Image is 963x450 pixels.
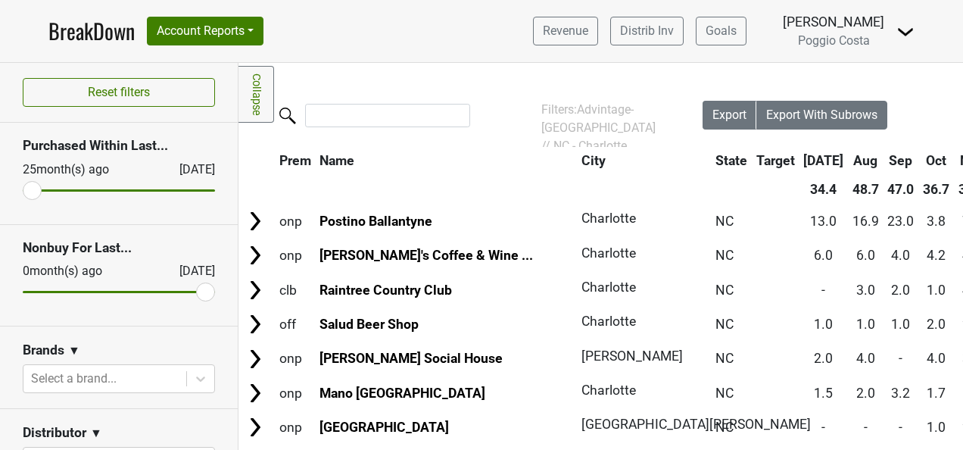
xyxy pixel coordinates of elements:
button: Export With Subrows [756,101,887,130]
th: State: activate to sort column ascending [712,147,751,174]
span: 4.0 [927,351,946,366]
span: NC [715,317,734,332]
span: NC [715,420,734,435]
a: [GEOGRAPHIC_DATA] [319,420,449,435]
span: Poggio Costa [798,33,870,48]
span: - [821,420,825,435]
span: 3.8 [927,214,946,229]
a: Mano [GEOGRAPHIC_DATA] [319,386,485,401]
a: BreakDown [48,15,135,47]
div: 25 month(s) ago [23,161,143,179]
span: 3.0 [856,283,875,298]
span: NC [715,214,734,229]
span: 2.0 [856,386,875,401]
span: Charlotte [581,383,636,398]
img: Arrow right [244,313,266,336]
div: 0 month(s) ago [23,262,143,280]
img: Arrow right [244,279,266,302]
td: clb [276,273,315,306]
th: Oct: activate to sort column ascending [919,147,953,174]
span: NC [715,351,734,366]
img: Arrow right [244,348,266,370]
span: 1.5 [814,386,833,401]
a: Goals [696,17,746,45]
h3: Brands [23,342,64,358]
th: 34.4 [799,176,847,203]
span: Charlotte [581,314,636,329]
th: &nbsp;: activate to sort column ascending [240,147,274,174]
a: Distrib Inv [610,17,684,45]
div: [PERSON_NAME] [783,12,884,32]
span: 1.0 [891,317,910,332]
span: NC [715,386,734,401]
span: 1.0 [927,420,946,435]
span: 2.0 [814,351,833,366]
div: Filters: [541,101,660,173]
a: Salud Beer Shop [319,317,419,332]
span: Export With Subrows [766,108,877,122]
img: Arrow right [244,416,266,439]
span: 13.0 [810,214,837,229]
span: 1.0 [927,283,946,298]
div: [DATE] [166,262,215,280]
button: Export [703,101,757,130]
span: 4.2 [927,248,946,263]
td: onp [276,377,315,409]
span: Target [756,153,795,168]
span: NC [715,283,734,298]
th: 47.0 [884,176,918,203]
td: onp [276,239,315,272]
th: Target: activate to sort column ascending [753,147,799,174]
a: Postino Ballantyne [319,214,432,229]
th: Prem: activate to sort column ascending [276,147,315,174]
span: 4.0 [856,351,875,366]
span: Name [319,153,354,168]
span: [PERSON_NAME] [581,348,683,364]
h3: Purchased Within Last... [23,138,215,154]
span: ▼ [68,342,80,360]
button: Reset filters [23,78,215,107]
span: 16.9 [852,214,879,229]
th: Sep: activate to sort column ascending [884,147,918,174]
span: Charlotte [581,280,636,295]
td: onp [276,342,315,375]
span: 2.0 [891,283,910,298]
th: Jul: activate to sort column ascending [799,147,847,174]
span: Charlotte [581,211,636,226]
span: NC [715,248,734,263]
a: [PERSON_NAME] Social House [319,351,503,366]
span: 2.0 [927,317,946,332]
span: - [864,420,868,435]
div: [DATE] [166,161,215,179]
td: off [276,308,315,340]
th: 36.7 [919,176,953,203]
a: [PERSON_NAME]'s Coffee & Wine ... [319,248,533,263]
td: onp [276,205,315,237]
span: 6.0 [856,248,875,263]
button: Account Reports [147,17,263,45]
span: 4.0 [891,248,910,263]
span: [GEOGRAPHIC_DATA][PERSON_NAME] [581,417,811,432]
th: City: activate to sort column ascending [578,147,703,174]
a: Raintree Country Club [319,283,452,298]
span: 1.7 [927,386,946,401]
span: Export [712,108,746,122]
span: ▼ [90,424,102,442]
td: onp [276,411,315,444]
th: 48.7 [849,176,883,203]
span: - [821,283,825,298]
th: Aug: activate to sort column ascending [849,147,883,174]
a: Revenue [533,17,598,45]
img: Arrow right [244,382,266,405]
img: Arrow right [244,210,266,233]
span: Advintage-[GEOGRAPHIC_DATA] // NC - Charlotte Metro [541,102,656,171]
h3: Distributor [23,425,86,441]
th: Name: activate to sort column ascending [316,147,577,174]
a: Collapse [238,66,274,123]
span: 23.0 [887,214,914,229]
span: - [899,351,902,366]
span: - [899,420,902,435]
span: 1.0 [814,317,833,332]
span: 1.0 [856,317,875,332]
span: Prem [279,153,311,168]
